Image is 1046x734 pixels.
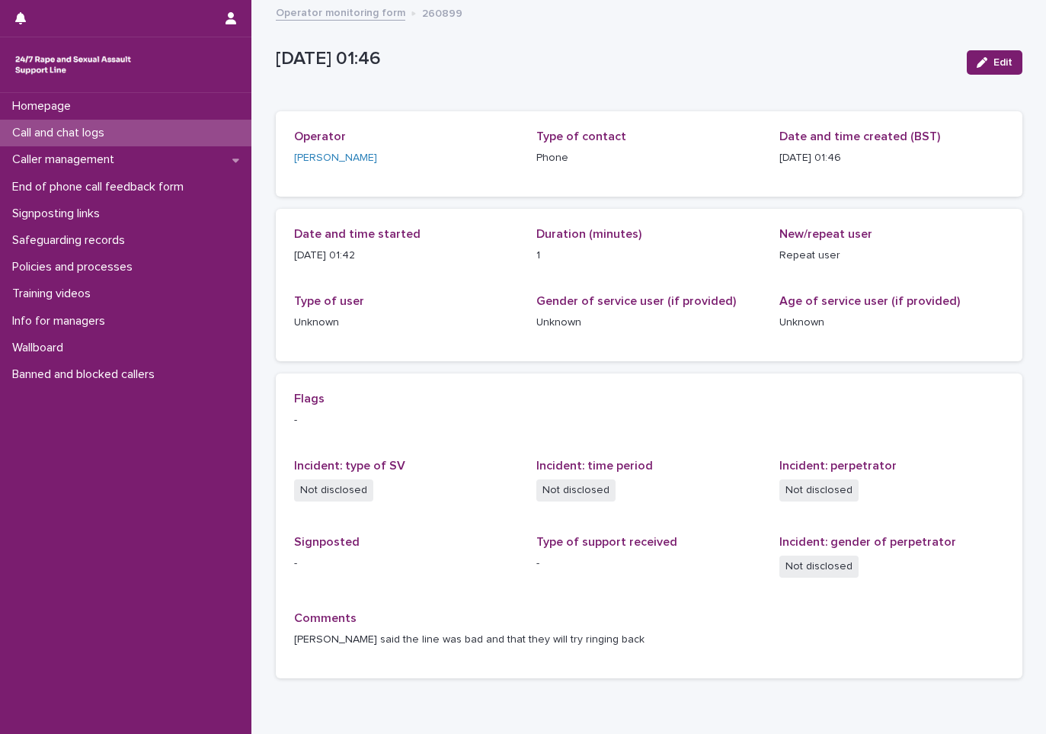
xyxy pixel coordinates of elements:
[779,248,1004,264] p: Repeat user
[536,556,761,572] p: -
[779,150,1004,166] p: [DATE] 01:46
[6,341,75,355] p: Wallboard
[779,295,960,307] span: Age of service user (if provided)
[536,228,641,240] span: Duration (minutes)
[294,130,346,143] span: Operator
[779,460,897,472] span: Incident: perpetrator
[6,260,145,274] p: Policies and processes
[294,228,421,240] span: Date and time started
[536,130,626,143] span: Type of contact
[6,126,117,140] p: Call and chat logs
[294,150,377,166] a: [PERSON_NAME]
[779,228,872,240] span: New/repeat user
[6,207,112,221] p: Signposting links
[536,295,736,307] span: Gender of service user (if provided)
[294,536,360,548] span: Signposted
[6,99,83,114] p: Homepage
[294,295,364,307] span: Type of user
[276,3,405,21] a: Operator monitoring form
[294,479,373,502] span: Not disclosed
[779,130,940,143] span: Date and time created (BST)
[6,367,167,382] p: Banned and blocked callers
[6,180,196,194] p: End of phone call feedback form
[6,314,117,329] p: Info for managers
[294,632,1004,648] p: [PERSON_NAME] said the line was bad and that they will try ringing back
[536,150,761,166] p: Phone
[12,50,134,80] img: rhQMoQhaT3yELyF149Cw
[536,536,677,548] span: Type of support received
[294,248,519,264] p: [DATE] 01:42
[967,50,1022,75] button: Edit
[294,393,325,405] span: Flags
[779,536,956,548] span: Incident: gender of perpetrator
[294,412,1004,428] p: -
[993,57,1012,68] span: Edit
[536,248,761,264] p: 1
[6,152,126,167] p: Caller management
[6,287,103,301] p: Training videos
[779,479,859,502] span: Not disclosed
[422,4,462,21] p: 260899
[6,233,137,248] p: Safeguarding records
[536,479,616,502] span: Not disclosed
[536,315,761,331] p: Unknown
[294,315,519,331] p: Unknown
[779,556,859,578] span: Not disclosed
[294,460,405,472] span: Incident: type of SV
[294,612,357,624] span: Comments
[294,556,519,572] p: -
[276,48,955,70] p: [DATE] 01:46
[779,315,1004,331] p: Unknown
[536,460,653,472] span: Incident: time period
